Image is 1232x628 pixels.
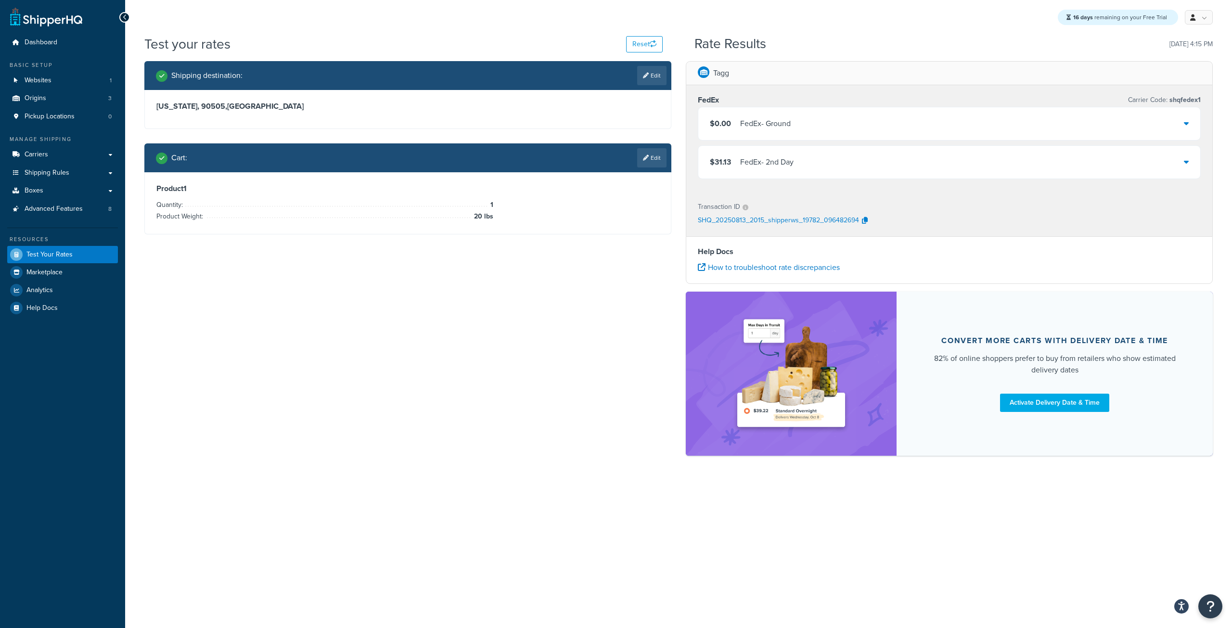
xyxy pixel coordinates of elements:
[7,246,118,263] a: Test Your Rates
[698,95,719,105] h3: FedEx
[7,282,118,299] a: Analytics
[7,61,118,69] div: Basic Setup
[1073,13,1167,22] span: remaining on your Free Trial
[156,211,205,221] span: Product Weight:
[1000,394,1109,412] a: Activate Delivery Date & Time
[25,113,75,121] span: Pickup Locations
[156,102,659,111] h3: [US_STATE], 90505 , [GEOGRAPHIC_DATA]
[171,154,187,162] h2: Cart :
[26,251,73,259] span: Test Your Rates
[26,269,63,277] span: Marketplace
[7,146,118,164] a: Carriers
[7,235,118,244] div: Resources
[7,164,118,182] a: Shipping Rules
[26,286,53,295] span: Analytics
[25,77,51,85] span: Websites
[698,214,859,228] p: SHQ_20250813_2015_shipperws_19782_096482694
[25,151,48,159] span: Carriers
[488,199,493,211] span: 1
[25,94,46,103] span: Origins
[731,306,851,441] img: feature-image-ddt-36eae7f7280da8017bfb280eaccd9c446f90b1fe08728e4019434db127062ab4.png
[637,66,667,85] a: Edit
[472,211,493,222] span: 20 lbs
[25,205,83,213] span: Advanced Features
[713,66,729,80] p: Tagg
[7,108,118,126] li: Pickup Locations
[7,135,118,143] div: Manage Shipping
[698,200,740,214] p: Transaction ID
[698,246,1201,257] h4: Help Docs
[7,90,118,107] a: Origins3
[920,353,1190,376] div: 82% of online shoppers prefer to buy from retailers who show estimated delivery dates
[7,72,118,90] li: Websites
[1073,13,1093,22] strong: 16 days
[144,35,231,53] h1: Test your rates
[710,156,731,167] span: $31.13
[7,182,118,200] a: Boxes
[626,36,663,52] button: Reset
[7,90,118,107] li: Origins
[7,264,118,281] a: Marketplace
[156,200,185,210] span: Quantity:
[7,72,118,90] a: Websites1
[710,118,731,129] span: $0.00
[25,169,69,177] span: Shipping Rules
[1168,95,1201,105] span: shqfedex1
[7,34,118,51] a: Dashboard
[7,299,118,317] a: Help Docs
[637,148,667,167] a: Edit
[25,38,57,47] span: Dashboard
[171,71,243,80] h2: Shipping destination :
[941,336,1168,346] div: Convert more carts with delivery date & time
[7,200,118,218] a: Advanced Features8
[108,205,112,213] span: 8
[108,113,112,121] span: 0
[1169,38,1213,51] p: [DATE] 4:15 PM
[698,262,840,273] a: How to troubleshoot rate discrepancies
[108,94,112,103] span: 3
[1198,594,1222,618] button: Open Resource Center
[1128,93,1201,107] p: Carrier Code:
[25,187,43,195] span: Boxes
[694,37,766,51] h2: Rate Results
[7,108,118,126] a: Pickup Locations0
[740,117,791,130] div: FedEx - Ground
[110,77,112,85] span: 1
[7,200,118,218] li: Advanced Features
[740,155,794,169] div: FedEx - 2nd Day
[156,184,659,193] h3: Product 1
[26,304,58,312] span: Help Docs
